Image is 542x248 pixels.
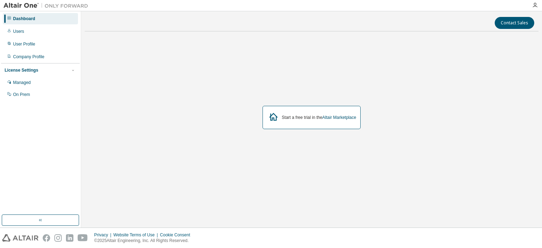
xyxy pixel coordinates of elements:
[54,234,62,242] img: instagram.svg
[5,67,38,73] div: License Settings
[160,232,194,238] div: Cookie Consent
[94,238,194,244] p: © 2025 Altair Engineering, Inc. All Rights Reserved.
[13,16,35,22] div: Dashboard
[2,234,38,242] img: altair_logo.svg
[13,92,30,97] div: On Prem
[78,234,88,242] img: youtube.svg
[13,54,44,60] div: Company Profile
[13,29,24,34] div: Users
[282,115,356,120] div: Start a free trial in the
[322,115,356,120] a: Altair Marketplace
[66,234,73,242] img: linkedin.svg
[43,234,50,242] img: facebook.svg
[94,232,113,238] div: Privacy
[495,17,534,29] button: Contact Sales
[113,232,160,238] div: Website Terms of Use
[4,2,92,9] img: Altair One
[13,41,35,47] div: User Profile
[13,80,31,85] div: Managed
